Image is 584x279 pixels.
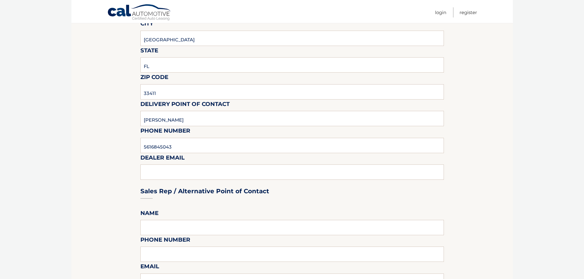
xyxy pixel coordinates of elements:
[140,73,168,84] label: Zip Code
[140,209,158,220] label: Name
[140,262,159,273] label: Email
[435,7,446,17] a: Login
[140,187,269,195] h3: Sales Rep / Alternative Point of Contact
[140,19,153,30] label: City
[140,126,190,138] label: Phone Number
[140,46,158,57] label: State
[140,100,230,111] label: Delivery Point of Contact
[460,7,477,17] a: Register
[140,153,185,164] label: Dealer Email
[107,4,172,22] a: Cal Automotive
[140,235,190,247] label: Phone Number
